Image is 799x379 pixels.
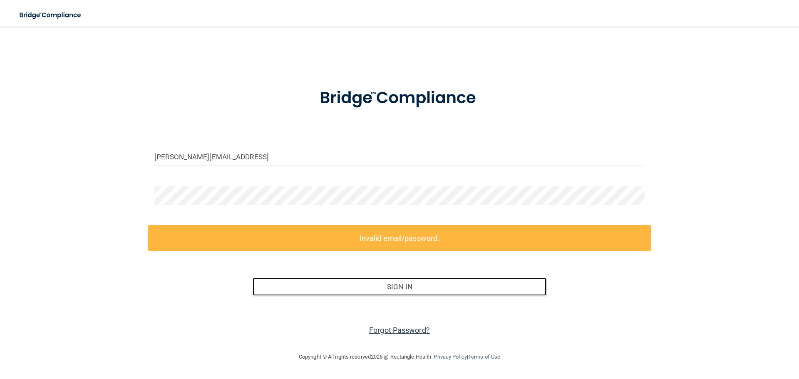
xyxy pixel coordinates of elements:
a: Forgot Password? [369,326,430,334]
div: Copyright © All rights reserved 2025 @ Rectangle Health | | [248,344,551,370]
img: bridge_compliance_login_screen.278c3ca4.svg [303,77,496,120]
a: Privacy Policy [434,354,466,360]
input: Email [154,147,645,166]
a: Terms of Use [468,354,500,360]
label: Invalid email/password. [148,225,651,251]
img: bridge_compliance_login_screen.278c3ca4.svg [12,7,89,24]
button: Sign In [253,277,547,296]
